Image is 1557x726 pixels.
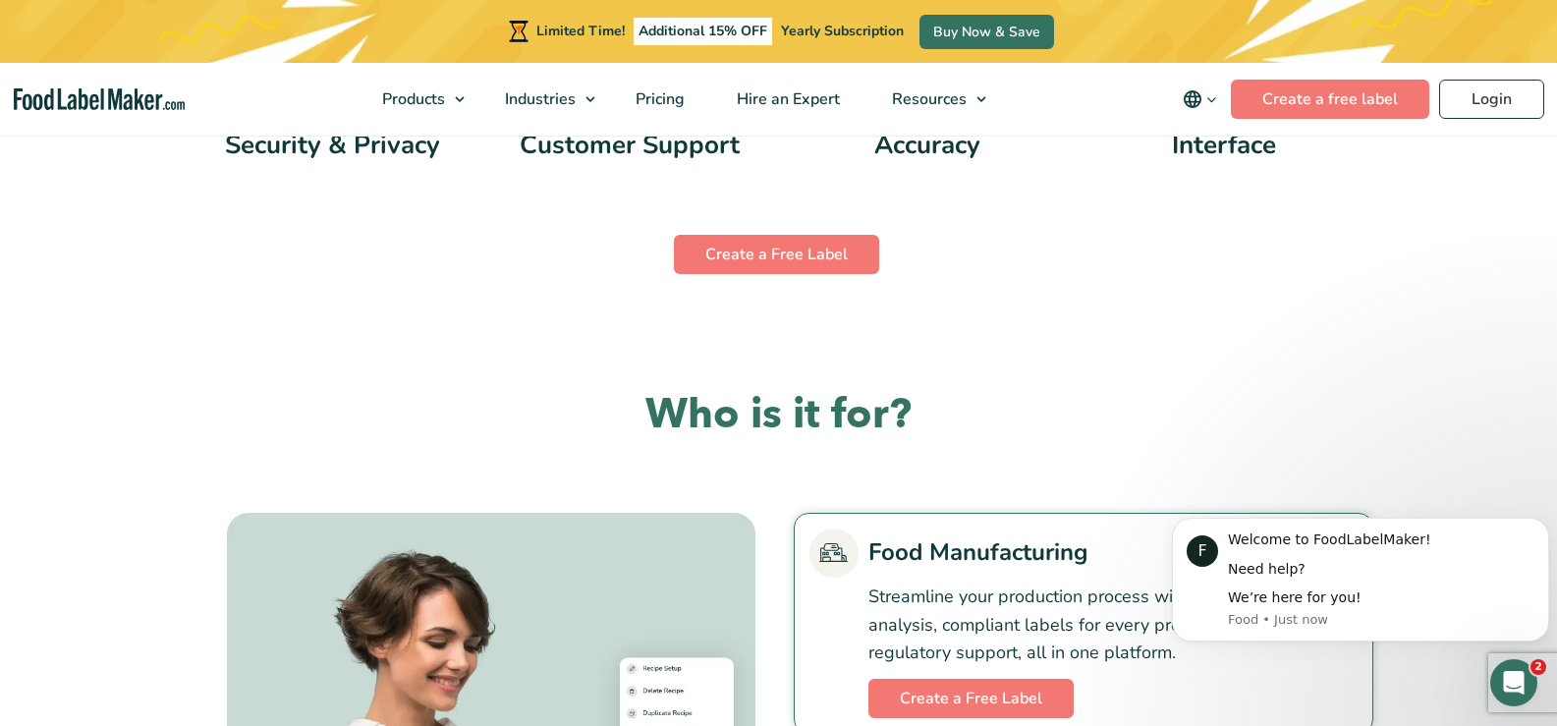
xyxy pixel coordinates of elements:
[1490,659,1537,706] iframe: Intercom live chat
[185,388,1373,442] h2: Who is it for?
[1084,99,1363,160] p: User-friendly Interface
[731,88,842,110] span: Hire an Expert
[634,18,772,45] span: Additional 15% OFF
[490,99,769,160] p: World-class Customer Support
[886,88,969,110] span: Resources
[711,63,862,136] a: Hire an Expert
[1439,80,1544,119] a: Login
[866,63,996,136] a: Resources
[610,63,706,136] a: Pricing
[499,88,578,110] span: Industries
[674,235,879,274] a: Create a Free Label
[357,63,474,136] a: Products
[868,679,1074,718] a: Create a Free Label
[919,15,1054,49] a: Buy Now & Save
[376,88,447,110] span: Products
[479,63,605,136] a: Industries
[630,88,687,110] span: Pricing
[788,99,1067,160] p: Compliance and Accuracy
[1530,659,1546,675] span: 2
[536,22,625,40] span: Limited Time!
[194,99,473,160] p: Robust Data Security & Privacy
[868,583,1358,667] p: Streamline your production process with accurate nutrition analysis, compliant labels for every p...
[1164,488,1557,673] iframe: Intercom notifications message
[1231,80,1429,119] a: Create a free label
[781,22,904,40] span: Yearly Subscription
[809,529,1358,578] a: Food Manufacturing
